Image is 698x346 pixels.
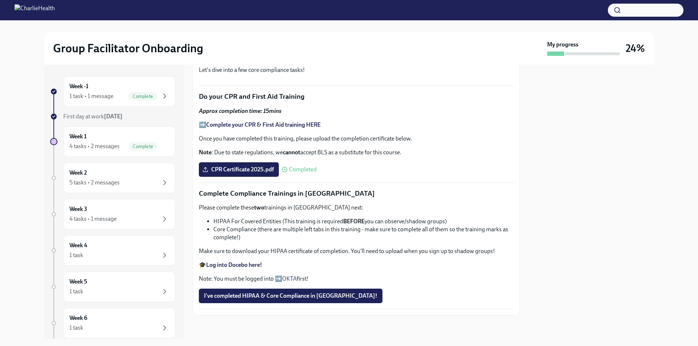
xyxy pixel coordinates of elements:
[199,149,212,156] strong: Note
[289,167,317,172] span: Completed
[69,324,83,332] div: 1 task
[547,41,578,49] strong: My progress
[204,292,377,300] span: I've completed HIPAA & Core Compliance in [GEOGRAPHIC_DATA]!
[69,205,87,213] h6: Week 3
[254,204,264,211] strong: two
[199,92,514,101] p: Do your CPR and First Aid Training
[69,142,120,150] div: 4 tasks • 2 messages
[343,218,365,225] strong: BEFORE
[69,179,120,187] div: 5 tasks • 2 messages
[626,42,645,55] h3: 24%
[199,107,281,114] strong: Approx completion time: 15mins
[50,76,175,107] a: Week -11 task • 1 messageComplete
[50,272,175,302] a: Week 51 task
[128,94,157,99] span: Complete
[63,113,123,120] span: First day at work
[199,121,514,129] p: ➡️
[206,261,262,268] a: Log into Docebo here!
[213,217,514,225] li: HIPAA For Covered Entities (This training is required you can observe/shadow groups)
[199,148,514,156] p: : Due to state regulations, we accept BLS as a substitute for this course.
[199,66,514,74] p: Let's dive into a few core compliance tasks!
[199,204,514,212] p: Please complete these trainings in [GEOGRAPHIC_DATA] next:
[199,289,382,303] button: I've completed HIPAA & Core Compliance in [GEOGRAPHIC_DATA]!
[69,169,87,177] h6: Week 2
[50,113,175,121] a: First day at work[DATE]
[69,133,87,141] h6: Week 1
[199,135,514,143] p: Once you have completed this training, please upload the completion certificate below.
[69,241,87,249] h6: Week 4
[204,166,274,173] span: CPR Certificate 2025.pdf
[199,162,279,177] label: CPR Certificate 2025.pdf
[50,308,175,338] a: Week 61 task
[69,314,87,322] h6: Week 6
[69,288,83,296] div: 1 task
[69,82,88,90] h6: Week -1
[69,278,87,286] h6: Week 5
[69,251,83,259] div: 1 task
[199,275,514,283] p: Note: You must be logged into ➡️ first!
[15,4,55,16] img: CharlieHealth
[50,199,175,229] a: Week 34 tasks • 1 message
[69,92,113,100] div: 1 task • 1 message
[199,261,514,269] p: 🎓
[282,275,297,282] a: OKTA
[206,121,321,128] a: Complete your CPR & First Aid training HERE
[69,215,117,223] div: 4 tasks • 1 message
[104,113,123,120] strong: [DATE]
[50,126,175,157] a: Week 14 tasks • 2 messagesComplete
[199,189,514,198] p: Complete Compliance Trainings in [GEOGRAPHIC_DATA]
[50,235,175,266] a: Week 41 task
[128,144,157,149] span: Complete
[283,149,300,156] strong: cannot
[213,225,514,241] li: Core Compliance (there are multiple left tabs in this training - make sure to complete all of the...
[53,41,203,56] h2: Group Facilitator Onboarding
[199,247,514,255] p: Make sure to download your HIPAA certificate of completion. You'll need to upload when you sign u...
[50,163,175,193] a: Week 25 tasks • 2 messages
